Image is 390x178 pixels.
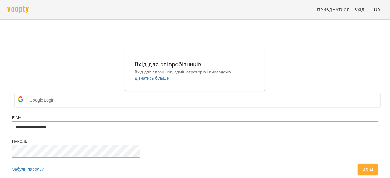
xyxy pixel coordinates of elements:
a: Забули пароль? [12,167,44,172]
span: Вхід [354,6,365,13]
button: Вхід [358,164,378,175]
span: UA [374,6,380,13]
span: Google Login [30,94,58,106]
button: Google Login [15,93,380,107]
a: Вхід [352,4,371,15]
button: UA [371,4,383,15]
span: Приєднатися [317,6,349,13]
div: E-mail [12,115,378,120]
p: Вхід для власників, адміністраторів і викладачів. [135,69,255,75]
div: Пароль [12,139,378,144]
a: Приєднатися [315,4,352,15]
button: Вхід для співробітниківВхід для власників, адміністраторів і викладачів.Дізнатись більше [130,55,260,86]
img: voopty.png [7,6,29,13]
span: Вхід [363,166,373,173]
a: Дізнатись більше [135,76,169,81]
h6: Вхід для співробітників [135,60,255,69]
